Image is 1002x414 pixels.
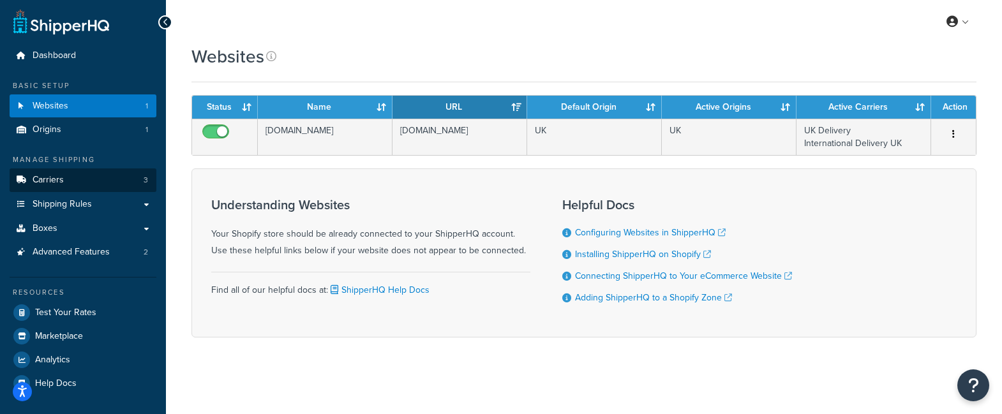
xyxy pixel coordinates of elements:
a: Origins 1 [10,118,156,142]
li: Origins [10,118,156,142]
span: Origins [33,124,61,135]
span: Analytics [35,355,70,366]
th: Active Origins: activate to sort column ascending [662,96,796,119]
a: Marketplace [10,325,156,348]
a: ShipperHQ Home [13,9,109,34]
span: Marketplace [35,331,83,342]
th: Active Carriers: activate to sort column ascending [796,96,931,119]
a: Websites 1 [10,94,156,118]
span: Test Your Rates [35,307,96,318]
a: Advanced Features 2 [10,240,156,264]
span: Shipping Rules [33,199,92,210]
a: Carriers 3 [10,168,156,192]
a: Boxes [10,217,156,240]
div: Resources [10,287,156,298]
th: Default Origin: activate to sort column ascending [527,96,662,119]
th: Status: activate to sort column ascending [192,96,258,119]
a: Dashboard [10,44,156,68]
div: Basic Setup [10,80,156,91]
a: Test Your Rates [10,301,156,324]
span: Help Docs [35,378,77,389]
a: Analytics [10,348,156,371]
span: 1 [146,124,148,135]
button: Open Resource Center [957,369,989,401]
div: Manage Shipping [10,154,156,165]
th: Name: activate to sort column ascending [258,96,393,119]
span: Carriers [33,175,64,186]
a: Help Docs [10,372,156,395]
li: Carriers [10,168,156,192]
a: Adding ShipperHQ to a Shopify Zone [575,291,732,304]
li: Websites [10,94,156,118]
td: UK [662,119,796,155]
span: 1 [146,101,148,112]
a: Configuring Websites in ShipperHQ [575,226,726,239]
a: ShipperHQ Help Docs [328,283,430,297]
span: Dashboard [33,50,76,61]
span: 3 [144,175,148,186]
a: Connecting ShipperHQ to Your eCommerce Website [575,269,792,283]
div: Find all of our helpful docs at: [211,272,530,299]
span: 2 [144,247,148,258]
span: Boxes [33,223,57,234]
a: Installing ShipperHQ on Shopify [575,248,711,261]
h3: Understanding Websites [211,198,530,212]
li: Advanced Features [10,240,156,264]
div: Your Shopify store should be already connected to your ShipperHQ account. Use these helpful links... [211,198,530,259]
span: Websites [33,101,68,112]
h1: Websites [191,44,264,69]
td: UK Delivery International Delivery UK [796,119,931,155]
span: Advanced Features [33,247,110,258]
th: URL: activate to sort column ascending [393,96,527,119]
th: Action [931,96,976,119]
h3: Helpful Docs [562,198,792,212]
td: [DOMAIN_NAME] [393,119,527,155]
td: [DOMAIN_NAME] [258,119,393,155]
a: Shipping Rules [10,193,156,216]
td: UK [527,119,662,155]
